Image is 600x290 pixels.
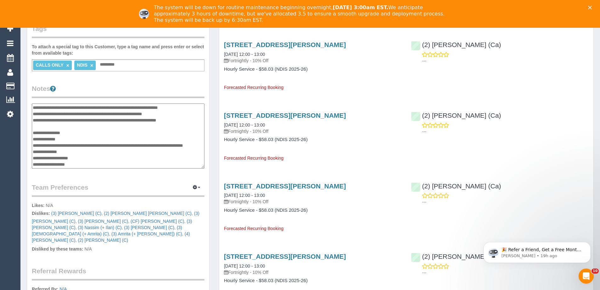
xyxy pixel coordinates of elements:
iframe: Intercom notifications message [474,229,600,273]
div: Close [588,6,594,9]
span: , [32,211,199,224]
label: Dislikes: [32,210,50,216]
a: [DATE] 12:00 - 13:00 [224,263,265,269]
p: Fortnightly - 10% Off [224,269,402,275]
span: 10 [591,269,599,274]
span: N/A [84,246,92,252]
h4: Hourly Service - $58.03 (NDIS 2025-26) [224,278,402,283]
p: --- [422,128,589,135]
span: , [77,219,129,224]
p: --- [422,58,589,64]
h4: Hourly Service - $58.03 (NDIS 2025-26) [224,137,402,142]
a: (3) [PERSON_NAME] (C) [78,219,128,224]
a: [STREET_ADDRESS][PERSON_NAME] [224,253,346,260]
legend: Tags [32,24,204,38]
a: (3) Amrita (+ [PERSON_NAME]) (C) [111,231,182,236]
iframe: Intercom live chat [579,269,594,284]
span: N/A [46,203,53,208]
a: (3) Nassim (+ Ilan) (C) [78,225,122,230]
span: Forecasted Recurring Booking [224,156,283,161]
span: , [103,211,193,216]
label: To attach a special tag to this Customer, type a tag name and press enter or select from availabl... [32,44,204,56]
div: The system will be down for routine maintenance beginning overnight, We anticipate approximately ... [154,4,451,23]
img: Profile image for Ellie [139,9,149,19]
legend: Team Preferences [32,183,204,197]
a: × [90,63,93,68]
a: (3) [PERSON_NAME] (C) [124,225,174,230]
a: (CF) [PERSON_NAME] (C) [131,219,184,224]
span: CALLS ONLY [36,62,63,68]
span: , [123,225,175,230]
a: (3) [PERSON_NAME] (C) [32,219,192,230]
a: (3) [PERSON_NAME] (C) [51,211,101,216]
a: (3) [PERSON_NAME] (C) [32,211,199,224]
a: (2) [PERSON_NAME] (Ca) [411,182,501,190]
legend: Notes [32,84,204,98]
a: (2) [PERSON_NAME] (Ca) [411,253,501,260]
p: Fortnightly - 10% Off [224,198,402,205]
span: , [32,225,182,236]
a: (2) [PERSON_NAME] [PERSON_NAME] (C) [104,211,192,216]
a: [STREET_ADDRESS][PERSON_NAME] [224,182,346,190]
a: [STREET_ADDRESS][PERSON_NAME] [224,112,346,119]
h4: Hourly Service - $58.03 (NDIS 2025-26) [224,208,402,213]
span: , [51,211,102,216]
a: (4) [PERSON_NAME] (C) [32,231,190,243]
span: , [32,231,190,243]
legend: Referral Rewards [32,266,204,281]
span: , [32,219,192,230]
b: [DATE] 3:00am EST. [333,4,388,10]
label: Likes: [32,202,44,209]
a: [DATE] 12:00 - 13:00 [224,193,265,198]
p: --- [422,269,589,276]
a: [STREET_ADDRESS][PERSON_NAME] [224,41,346,48]
a: [DATE] 12:00 - 13:00 [224,122,265,127]
span: , [110,231,183,236]
a: (3) [DEMOGRAPHIC_DATA] (+ Amrita) (C) [32,225,182,236]
p: Fortnightly - 10% Off [224,57,402,64]
span: , [129,219,186,224]
p: Fortnightly - 10% Off [224,128,402,134]
a: (2) [PERSON_NAME] (Ca) [411,112,501,119]
a: [DATE] 12:00 - 13:00 [224,52,265,57]
h4: Hourly Service - $58.03 (NDIS 2025-26) [224,67,402,72]
p: --- [422,199,589,205]
label: Disliked by these teams: [32,246,83,252]
span: Forecasted Recurring Booking [224,85,283,90]
a: × [66,63,69,68]
span: Forecasted Recurring Booking [224,226,283,231]
a: (2) [PERSON_NAME] (Ca) [411,41,501,48]
span: , [77,225,123,230]
span: NDIS [77,62,87,68]
a: (2) [PERSON_NAME] (C) [78,238,128,243]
